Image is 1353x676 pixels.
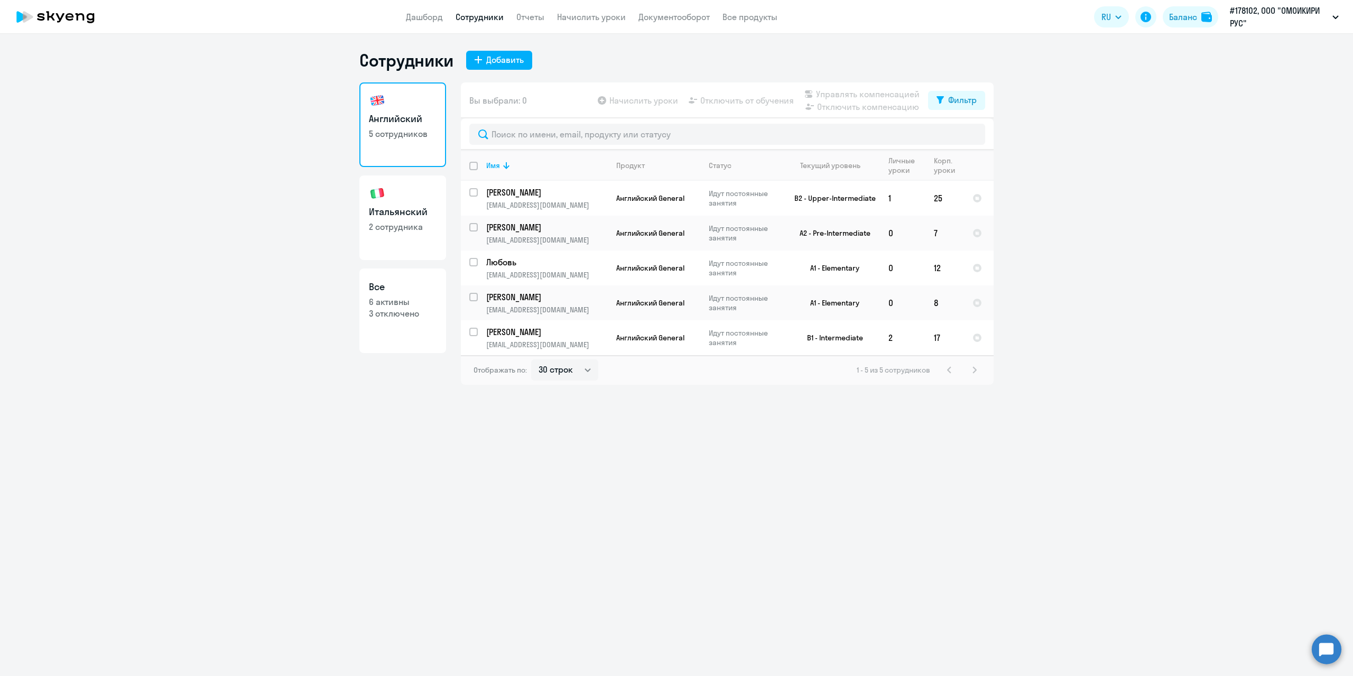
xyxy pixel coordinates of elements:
[782,181,880,216] td: B2 - Upper-Intermediate
[486,291,607,303] a: [PERSON_NAME]
[369,112,437,126] h3: Английский
[880,181,925,216] td: 1
[369,185,386,202] img: italian
[486,340,607,349] p: [EMAIL_ADDRESS][DOMAIN_NAME]
[469,94,527,107] span: Вы выбрали: 0
[486,291,606,303] p: [PERSON_NAME]
[486,53,524,66] div: Добавить
[616,193,684,203] span: Английский General
[1169,11,1197,23] div: Баланс
[369,296,437,308] p: 6 активны
[486,235,607,245] p: [EMAIL_ADDRESS][DOMAIN_NAME]
[925,181,964,216] td: 25
[359,175,446,260] a: Итальянский2 сотрудника
[880,320,925,355] td: 2
[948,94,977,106] div: Фильтр
[925,285,964,320] td: 8
[406,12,443,22] a: Дашборд
[616,228,684,238] span: Английский General
[857,365,930,375] span: 1 - 5 из 5 сотрудников
[1101,11,1111,23] span: RU
[486,256,607,268] a: Любовь
[486,256,606,268] p: Любовь
[486,221,606,233] p: [PERSON_NAME]
[486,187,607,198] a: [PERSON_NAME]
[369,280,437,294] h3: Все
[782,216,880,251] td: A2 - Pre-Intermediate
[800,161,860,170] div: Текущий уровень
[486,161,500,170] div: Имя
[934,156,957,175] div: Корп. уроки
[469,124,985,145] input: Поиск по имени, email, продукту или статусу
[616,333,684,342] span: Английский General
[486,326,607,338] a: [PERSON_NAME]
[486,221,607,233] a: [PERSON_NAME]
[709,224,781,243] p: Идут постоянные занятия
[880,216,925,251] td: 0
[369,308,437,319] p: 3 отключено
[616,263,684,273] span: Английский General
[709,328,781,347] p: Идут постоянные занятия
[516,12,544,22] a: Отчеты
[782,251,880,285] td: A1 - Elementary
[486,326,606,338] p: [PERSON_NAME]
[486,187,606,198] p: [PERSON_NAME]
[1230,4,1328,30] p: #178102, ООО "ОМОИКИРИ РУС"
[474,365,527,375] span: Отображать по:
[486,270,607,280] p: [EMAIL_ADDRESS][DOMAIN_NAME]
[790,161,879,170] div: Текущий уровень
[709,161,731,170] div: Статус
[888,156,925,175] div: Личные уроки
[925,320,964,355] td: 17
[616,161,645,170] div: Продукт
[369,128,437,140] p: 5 сотрудников
[1163,6,1218,27] button: Балансbalance
[709,161,781,170] div: Статус
[925,251,964,285] td: 12
[934,156,963,175] div: Корп. уроки
[616,161,700,170] div: Продукт
[709,189,781,208] p: Идут постоянные занятия
[616,298,684,308] span: Английский General
[486,305,607,314] p: [EMAIL_ADDRESS][DOMAIN_NAME]
[486,161,607,170] div: Имя
[880,285,925,320] td: 0
[1225,4,1344,30] button: #178102, ООО "ОМОИКИРИ РУС"
[1201,12,1212,22] img: balance
[466,51,532,70] button: Добавить
[709,293,781,312] p: Идут постоянные занятия
[925,216,964,251] td: 7
[888,156,918,175] div: Личные уроки
[456,12,504,22] a: Сотрудники
[928,91,985,110] button: Фильтр
[486,200,607,210] p: [EMAIL_ADDRESS][DOMAIN_NAME]
[709,258,781,277] p: Идут постоянные занятия
[359,268,446,353] a: Все6 активны3 отключено
[369,205,437,219] h3: Итальянский
[359,50,453,71] h1: Сотрудники
[557,12,626,22] a: Начислить уроки
[369,92,386,109] img: english
[880,251,925,285] td: 0
[782,285,880,320] td: A1 - Elementary
[782,320,880,355] td: B1 - Intermediate
[722,12,777,22] a: Все продукты
[369,221,437,233] p: 2 сотрудника
[359,82,446,167] a: Английский5 сотрудников
[1094,6,1129,27] button: RU
[638,12,710,22] a: Документооборот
